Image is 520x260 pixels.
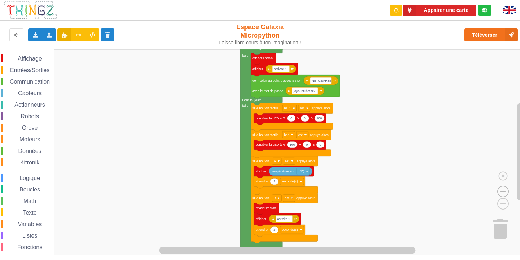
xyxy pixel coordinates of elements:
text: si le bouton tactile [252,106,278,110]
text: 100 [290,143,295,146]
img: thingz_logo.png [3,1,57,20]
text: est [285,196,289,200]
text: Au démarrage de la carte [242,47,279,50]
span: Robots [19,113,40,119]
button: Appairer une carte [403,5,476,16]
text: seconde(s) [282,228,298,232]
div: Tu es connecté au serveur de création de Thingz [478,5,491,16]
text: est [285,159,290,163]
text: faire [242,104,249,107]
text: activite 1 [274,67,287,71]
text: afficher [252,67,263,71]
span: Capteurs [17,90,43,96]
text: haut [284,106,291,110]
div: Espace Galaxia Micropython [216,23,304,46]
span: Variables [17,221,43,227]
text: B [313,143,315,146]
span: Grove [21,125,39,131]
text: contrôler la LED à R [256,143,285,146]
text: 0 [290,116,292,120]
text: si le bouton tactile [252,133,278,137]
span: Communication [9,79,51,85]
span: Entrées/Sorties [9,67,51,73]
span: Listes [21,233,39,239]
text: (°C) [299,169,304,173]
text: seconde(s) [282,180,298,183]
text: avec le mot de passe [252,89,283,93]
text: est [300,106,305,110]
text: 100 [317,116,322,120]
text: appuyé alors [297,159,316,163]
text: V [299,143,301,146]
text: V [297,116,299,120]
text: contrôler la LED à R [256,116,285,120]
text: température en [272,169,294,173]
span: Moteurs [18,136,42,142]
text: si le bouton [252,159,269,163]
text: 2 [273,228,275,232]
text: faire [242,54,249,57]
text: 0 [306,143,308,146]
text: connexion au point d'accès SSID [252,79,300,83]
text: afficher [256,217,266,221]
span: Logique [18,175,41,181]
text: attendre [256,180,268,183]
div: Laisse libre cours à ton imagination ! [216,40,304,46]
text: attendre [256,228,268,232]
span: Math [22,198,38,204]
text: bas [284,133,290,137]
text: B [311,116,313,120]
text: appuyé alors [296,196,315,200]
span: Kitronik [19,159,40,166]
span: Données [17,148,43,154]
button: Téléverser [464,28,518,41]
text: activite 1 [277,217,290,221]
span: Actionneurs [13,102,46,108]
text: appuyé alors [312,106,330,110]
text: 0 [319,143,321,146]
text: 2 [273,180,275,183]
text: si le bouton [252,196,269,200]
text: 0 [304,116,306,120]
text: effacer l'écran [256,206,276,210]
text: est [298,133,303,137]
span: Texte [22,210,38,216]
text: Pour toujours [242,98,262,102]
span: Affichage [17,56,43,62]
span: Boucles [18,186,41,193]
img: gb.png [503,6,516,14]
text: NETGEAR38 [312,79,331,83]
text: effacer l'écran [252,56,273,60]
text: B [274,196,276,200]
text: afficher [256,169,266,173]
text: joyoustuba995 [293,89,315,93]
text: appuyé alors [310,133,329,137]
span: Fonctions [16,244,43,250]
text: A [274,159,276,163]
